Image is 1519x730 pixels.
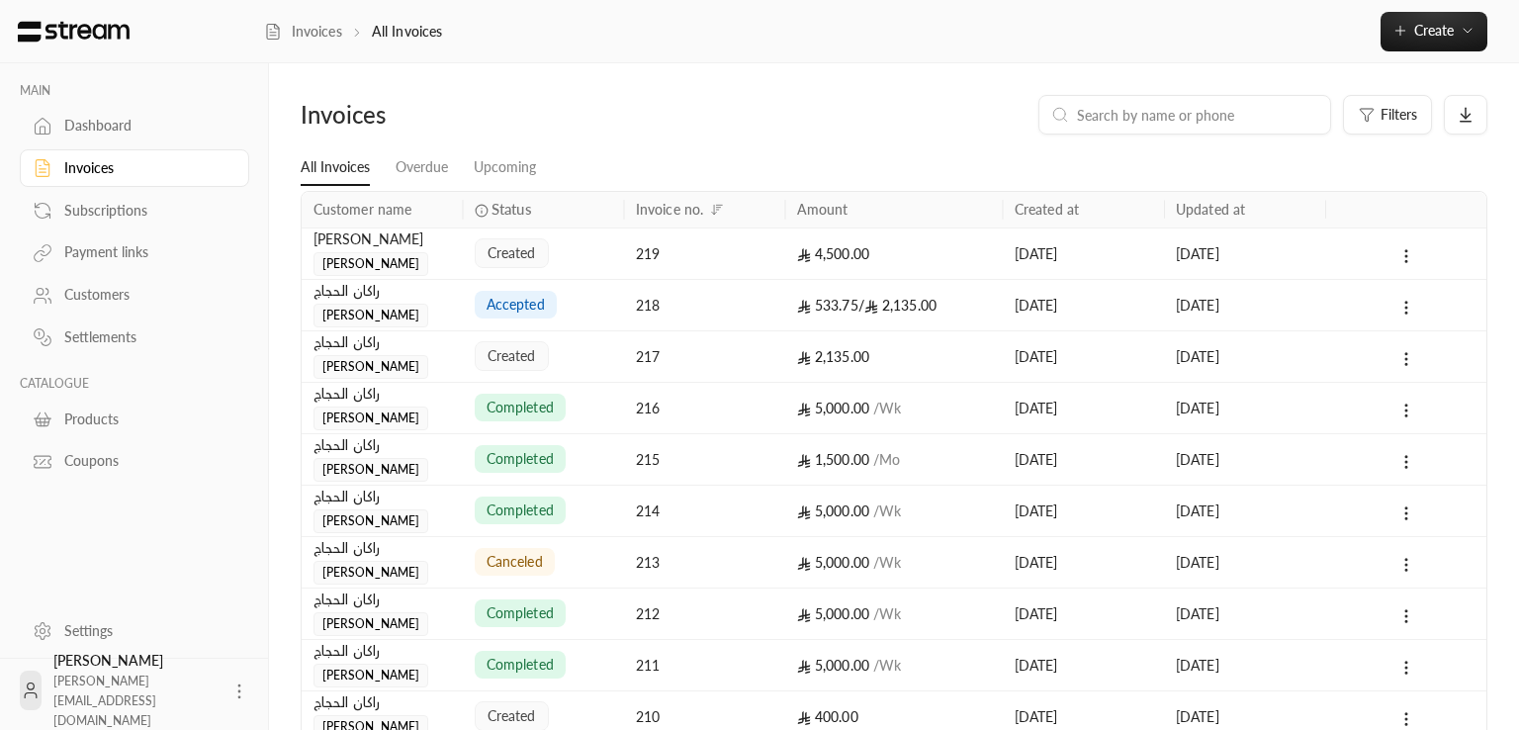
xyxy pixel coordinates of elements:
[264,22,342,42] a: Invoices
[64,327,224,347] div: Settlements
[313,280,451,302] div: راكان الحجاج
[372,22,443,42] p: All Invoices
[1381,108,1417,122] span: Filters
[705,198,729,222] button: Sort
[1015,434,1152,485] div: [DATE]
[313,537,451,559] div: راكان الحجاج
[64,201,224,221] div: Subscriptions
[487,603,554,623] span: completed
[636,201,703,218] div: Invoice no.
[20,191,249,229] a: Subscriptions
[636,331,773,382] div: 217
[1015,486,1152,536] div: [DATE]
[487,449,554,469] span: completed
[1015,280,1152,330] div: [DATE]
[488,706,536,726] span: created
[313,589,451,610] div: راكان الحجاج
[488,346,536,366] span: created
[487,501,554,520] span: completed
[636,640,773,690] div: 211
[1343,95,1432,135] button: Filters
[1176,331,1313,382] div: [DATE]
[53,674,156,728] span: [PERSON_NAME][EMAIL_ADDRESS][DOMAIN_NAME]
[1176,434,1313,485] div: [DATE]
[1015,383,1152,433] div: [DATE]
[313,458,429,482] span: [PERSON_NAME]
[873,502,901,519] span: / Wk
[20,107,249,145] a: Dashboard
[64,410,224,429] div: Products
[1015,228,1152,279] div: [DATE]
[64,158,224,178] div: Invoices
[873,657,901,674] span: / Wk
[313,640,451,662] div: راكان الحجاج
[64,285,224,305] div: Customers
[487,552,543,572] span: canceled
[313,407,429,430] span: [PERSON_NAME]
[1015,331,1152,382] div: [DATE]
[301,99,582,131] div: Invoices
[1176,280,1313,330] div: [DATE]
[313,561,429,585] span: [PERSON_NAME]
[797,589,991,639] div: 5,000.00
[20,376,249,392] p: CATALOGUE
[313,486,451,507] div: راكان الحجاج
[488,243,536,263] span: created
[64,242,224,262] div: Payment links
[797,486,991,536] div: 5,000.00
[313,509,429,533] span: [PERSON_NAME]
[1176,228,1313,279] div: [DATE]
[797,297,864,314] span: 533.75 /
[20,611,249,650] a: Settings
[636,589,773,639] div: 212
[1015,589,1152,639] div: [DATE]
[797,201,849,218] div: Amount
[313,201,412,218] div: Customer name
[636,486,773,536] div: 214
[313,252,429,276] span: [PERSON_NAME]
[797,228,991,279] div: 4,500.00
[797,537,991,588] div: 5,000.00
[487,295,545,315] span: accepted
[487,655,554,675] span: completed
[20,319,249,357] a: Settlements
[1015,537,1152,588] div: [DATE]
[797,640,991,690] div: 5,000.00
[313,612,429,636] span: [PERSON_NAME]
[873,451,900,468] span: / Mo
[873,605,901,622] span: / Wk
[313,664,429,687] span: [PERSON_NAME]
[797,280,991,330] div: 2,135.00
[1381,12,1487,51] button: Create
[474,150,536,185] a: Upcoming
[1015,201,1079,218] div: Created at
[313,304,429,327] span: [PERSON_NAME]
[636,537,773,588] div: 213
[873,554,901,571] span: / Wk
[264,22,442,42] nav: breadcrumb
[491,199,531,220] span: Status
[313,331,451,353] div: راكان الحجاج
[873,400,901,416] span: / Wk
[20,442,249,481] a: Coupons
[1414,22,1454,39] span: Create
[20,233,249,272] a: Payment links
[64,621,224,641] div: Settings
[64,451,224,471] div: Coupons
[396,150,448,185] a: Overdue
[313,228,451,250] div: [PERSON_NAME]
[20,149,249,188] a: Invoices
[20,400,249,438] a: Products
[20,276,249,315] a: Customers
[797,434,991,485] div: 1,500.00
[313,355,429,379] span: [PERSON_NAME]
[16,21,132,43] img: Logo
[797,331,991,382] div: 2,135.00
[1077,104,1318,126] input: Search by name or phone
[487,398,554,417] span: completed
[636,280,773,330] div: 218
[636,228,773,279] div: 219
[1015,640,1152,690] div: [DATE]
[636,434,773,485] div: 215
[1176,640,1313,690] div: [DATE]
